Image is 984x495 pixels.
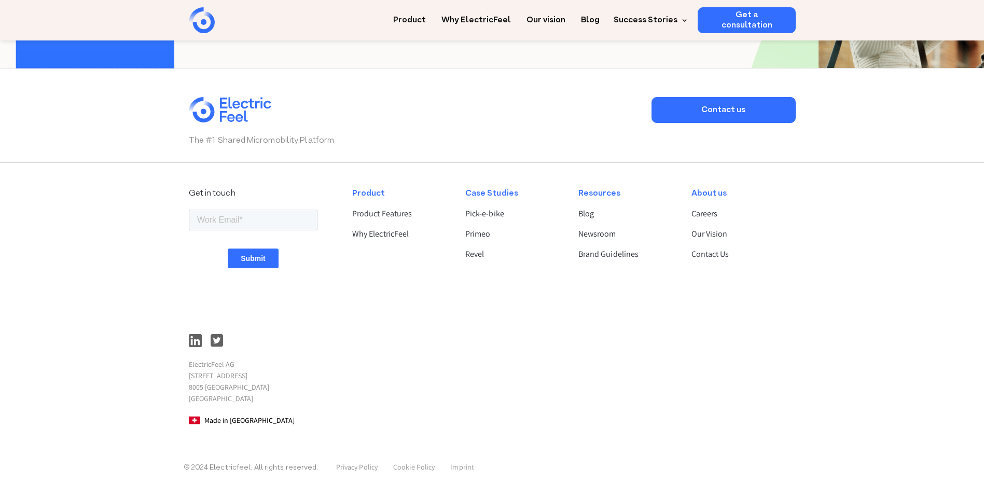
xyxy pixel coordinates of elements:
a: Blog [581,7,600,26]
a: Pick-e-bike [465,208,561,220]
a: Product Features [352,208,448,220]
p: ElectricFeel AG [STREET_ADDRESS] 8005 [GEOGRAPHIC_DATA] [GEOGRAPHIC_DATA] [189,359,317,404]
iframe: Chatbot [916,427,969,480]
div: Success Stories [614,14,677,26]
p: © 2024 Electricfeel. All rights reserved. [184,462,318,474]
a: Our vision [526,7,565,26]
a: Privacy Policy [336,462,378,472]
p: The #1 Shared Micromobility Platform [189,134,642,147]
div: Product [352,187,448,200]
a: Contact us [652,97,796,123]
div: Case Studies [465,187,561,200]
a: Revel [465,248,561,260]
a: Get a consultation [698,7,796,33]
a: home [189,7,272,33]
a: Imprint [450,462,474,472]
p: Made in [GEOGRAPHIC_DATA] [189,415,317,426]
a: Newsroom [578,228,674,240]
a: Primeo [465,228,561,240]
a: Cookie Policy [393,462,435,472]
div: About us [691,187,787,200]
a: Why ElectricFeel [441,7,511,26]
div: Get in touch [189,187,317,200]
a: Blog [578,208,674,220]
a: Brand Guidelines [578,248,674,260]
a: Why ElectricFeel [352,228,448,240]
div: Resources [578,187,674,200]
a: Product [393,7,426,26]
a: Contact Us [691,248,787,260]
a: Our Vision [691,228,787,240]
iframe: Form 1 [189,208,317,322]
div: Success Stories [607,7,690,33]
a: Careers [691,208,787,220]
